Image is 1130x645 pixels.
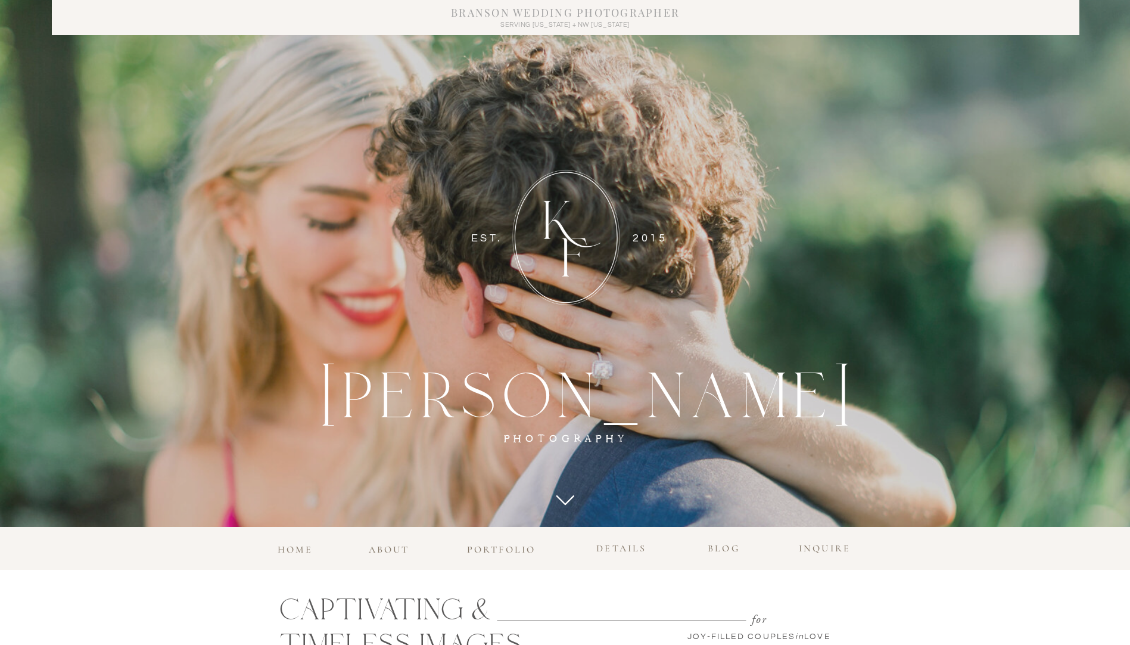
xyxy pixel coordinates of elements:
[752,613,767,627] i: for
[705,540,743,551] a: blog
[795,632,804,641] i: in
[590,540,653,557] a: details
[795,540,855,551] a: INQUIRE
[276,541,315,552] a: home
[469,229,505,247] h3: EST.
[487,19,644,29] h3: Serving [US_STATE] + NW [US_STATE]
[463,541,540,552] a: portfolio
[504,432,629,445] b: PHOTOGRAPHY
[320,353,810,431] h2: [PERSON_NAME]
[381,5,751,24] h1: Branson wedding photographer
[366,541,412,557] a: about
[633,229,668,247] h3: 2015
